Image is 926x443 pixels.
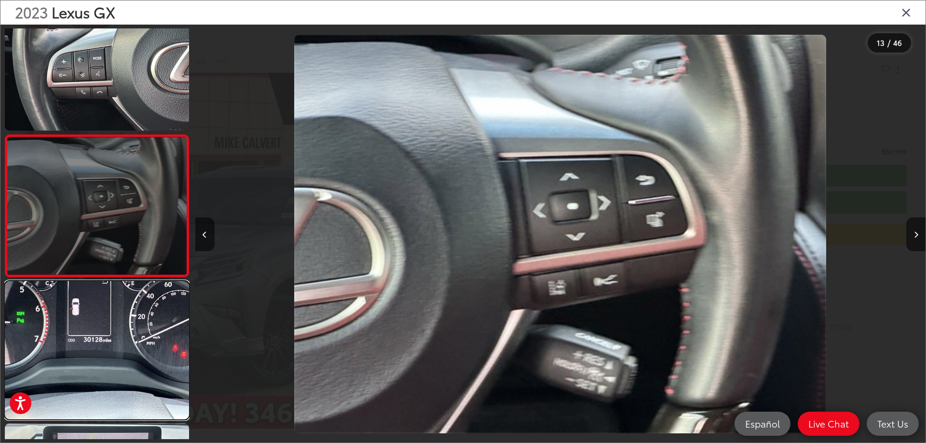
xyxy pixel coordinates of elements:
span: 2023 [15,1,48,22]
img: 2023 Lexus GX 460 [294,35,826,433]
div: 2023 Lexus GX 460 12 [195,35,925,433]
span: 13 [877,37,885,48]
button: Next image [906,217,926,251]
a: Español [735,412,790,436]
span: Lexus GX [52,1,115,22]
span: Live Chat [803,417,854,430]
span: / [886,40,891,46]
a: Live Chat [798,412,859,436]
img: 2023 Lexus GX 460 [3,280,191,421]
i: Close gallery [901,6,911,18]
span: Español [740,417,785,430]
button: Previous image [195,217,215,251]
span: 46 [893,37,902,48]
span: Text Us [872,417,913,430]
a: Text Us [867,412,919,436]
